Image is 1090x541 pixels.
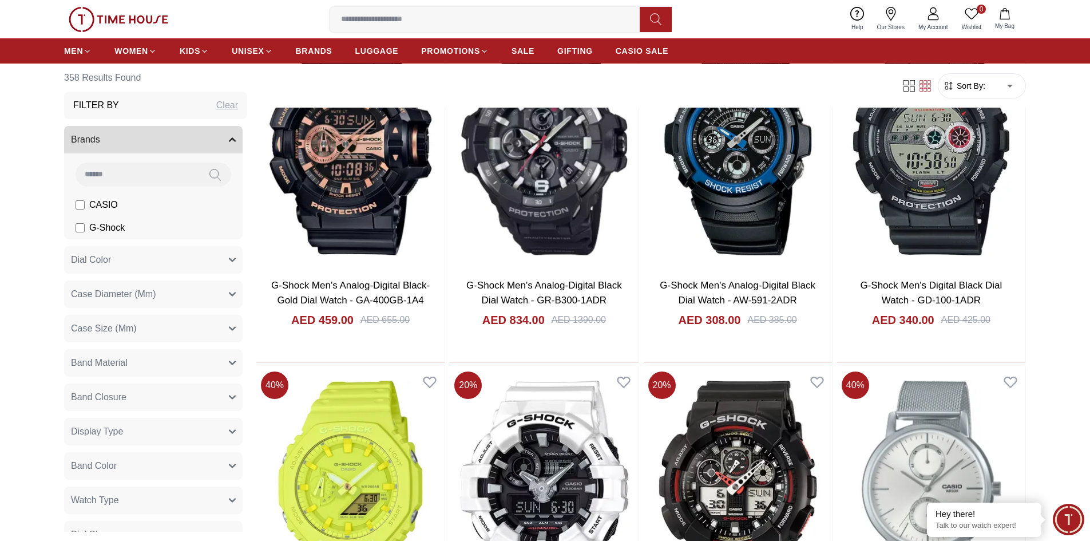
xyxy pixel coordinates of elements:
[291,312,354,328] h4: AED 459.00
[660,280,815,306] a: G-Shock Men's Analog-Digital Black Dial Watch - AW-591-2ADR
[845,5,870,34] a: Help
[552,313,606,327] div: AED 1390.00
[873,23,909,31] span: Our Stores
[860,280,1002,306] a: G-Shock Men's Digital Black Dial Watch - GD-100-1ADR
[71,253,111,267] span: Dial Color
[271,280,430,306] a: G-Shock Men's Analog-Digital Black-Gold Dial Watch - GA-400GB-1A4
[71,356,128,370] span: Band Material
[954,80,985,92] span: Sort By:
[69,7,168,32] img: ...
[71,425,123,439] span: Display Type
[872,312,934,328] h4: AED 340.00
[71,493,119,507] span: Watch Type
[71,287,156,301] span: Case Diameter (Mm)
[355,41,399,61] a: LUGGAGE
[89,221,125,235] span: G-Shock
[450,23,638,269] img: G-Shock Men's Analog-Digital Black Dial Watch - GR-B300-1ADR
[648,372,676,399] span: 20 %
[936,521,1033,531] p: Talk to our watch expert!
[114,45,148,57] span: WOMEN
[180,45,200,57] span: KIDS
[64,246,243,274] button: Dial Color
[355,45,399,57] span: LUGGAGE
[482,312,545,328] h4: AED 834.00
[64,126,243,153] button: Brands
[421,45,480,57] span: PROMOTIONS
[89,198,118,212] span: CASIO
[360,313,410,327] div: AED 655.00
[936,508,1033,520] div: Hey there!
[512,45,534,57] span: SALE
[71,390,126,404] span: Band Closure
[988,6,1021,33] button: My Bag
[64,45,83,57] span: MEN
[644,23,832,269] img: G-Shock Men's Analog-Digital Black Dial Watch - AW-591-2ADR
[747,313,796,327] div: AED 385.00
[1053,504,1084,535] div: Chat Widget
[957,23,986,31] span: Wishlist
[216,98,238,112] div: Clear
[114,41,157,61] a: WOMEN
[64,41,92,61] a: MEN
[454,372,482,399] span: 20 %
[64,281,243,308] button: Case Diameter (Mm)
[466,280,622,306] a: G-Shock Men's Analog-Digital Black Dial Watch - GR-B300-1ADR
[73,98,119,112] h3: Filter By
[837,23,1025,269] img: G-Shock Men's Digital Black Dial Watch - GD-100-1ADR
[943,80,985,92] button: Sort By:
[296,45,332,57] span: BRANDS
[296,41,332,61] a: BRANDS
[616,45,669,57] span: CASIO SALE
[261,372,288,399] span: 40 %
[64,384,243,411] button: Band Closure
[557,41,593,61] a: GIFTING
[71,322,137,335] span: Case Size (Mm)
[64,418,243,445] button: Display Type
[76,223,85,232] input: G-Shock
[955,5,988,34] a: 0Wishlist
[679,312,741,328] h4: AED 308.00
[977,5,986,14] span: 0
[64,452,243,480] button: Band Color
[421,41,489,61] a: PROMOTIONS
[847,23,868,31] span: Help
[232,45,264,57] span: UNISEX
[616,41,669,61] a: CASIO SALE
[990,22,1019,30] span: My Bag
[842,372,869,399] span: 40 %
[180,41,209,61] a: KIDS
[64,315,243,342] button: Case Size (Mm)
[914,23,953,31] span: My Account
[232,41,272,61] a: UNISEX
[64,349,243,377] button: Band Material
[71,133,100,147] span: Brands
[71,459,117,473] span: Band Color
[512,41,534,61] a: SALE
[941,313,990,327] div: AED 425.00
[76,200,85,210] input: CASIO
[64,64,247,92] h6: 358 Results Found
[557,45,593,57] span: GIFTING
[256,23,445,269] img: G-Shock Men's Analog-Digital Black-Gold Dial Watch - GA-400GB-1A4
[870,5,911,34] a: Our Stores
[64,487,243,514] button: Watch Type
